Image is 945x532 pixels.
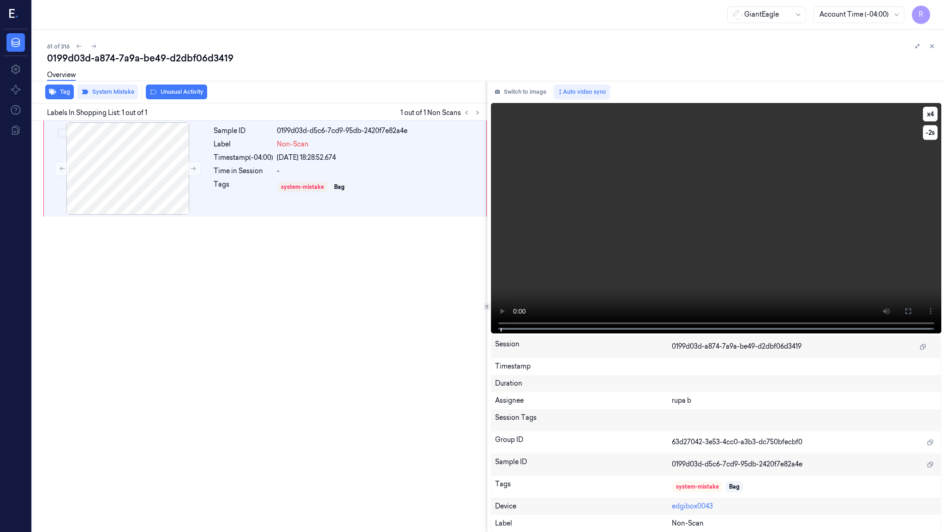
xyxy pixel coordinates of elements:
span: 1 out of 1 Non Scans [401,107,483,118]
button: Select row [58,128,67,138]
div: 0199d03d-d5c6-7cd9-95db-2420f7e82a4e [277,126,481,136]
button: R [912,6,930,24]
div: - [277,166,481,176]
div: Tags [214,180,273,194]
button: -2s [923,125,938,140]
button: Unusual Activity [146,85,207,99]
div: Sample ID [214,126,273,136]
div: Assignee [495,396,672,405]
span: 63d27042-3e53-4cc0-a3b3-dc750bfecbf0 [672,437,802,447]
div: Time in Session [214,166,273,176]
button: x4 [923,107,938,121]
div: rupa b [672,396,937,405]
div: Tags [495,479,672,494]
div: system-mistake [281,183,324,191]
a: Overview [47,70,76,81]
button: Auto video sync [554,85,610,99]
div: Device [495,502,672,511]
div: Group ID [495,435,672,450]
div: Timestamp [495,362,938,371]
span: Labels In Shopping List: 1 out of 1 [47,108,147,118]
div: Session Tags [495,413,672,428]
div: [DATE] 18:28:52.674 [277,153,481,163]
div: Session [495,339,672,354]
span: 61 of 316 [47,42,70,50]
div: 0199d03d-a874-7a9a-be49-d2dbf06d3419 [47,52,938,65]
span: 0199d03d-d5c6-7cd9-95db-2420f7e82a4e [672,459,802,469]
div: edgibox0043 [672,502,937,511]
button: Tag [45,85,74,99]
button: Switch to image [491,85,550,99]
div: Timestamp (-04:00) [214,153,273,163]
div: Label [495,519,672,528]
div: Label [214,139,273,149]
span: Non-Scan [672,519,704,528]
div: Bag [729,483,740,491]
div: system-mistake [676,483,719,491]
span: Non-Scan [277,139,309,149]
div: Duration [495,379,938,388]
span: 0199d03d-a874-7a9a-be49-d2dbf06d3419 [672,342,801,351]
div: Sample ID [495,457,672,472]
button: System Mistake [78,85,138,99]
div: Bag [334,183,345,191]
